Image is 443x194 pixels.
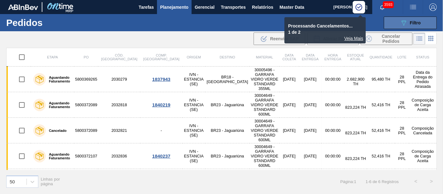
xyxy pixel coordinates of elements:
p: Processando Cancelamentos... [288,23,354,28]
span: Hora Entrega [324,53,341,61]
span: 823,224 TH [345,156,366,161]
td: [DATE] [299,143,322,169]
img: TNhmsLtSVTkK8tSr43FrP2fwEKptu5GPRR3wAAAABJRU5ErkJggg== [8,4,38,10]
td: 2032836 [98,143,140,169]
td: BR23 - Jaguariúna [205,143,250,169]
label: Cancelado [46,129,67,132]
td: IVN - ESTANCIA (SE) [183,143,205,169]
span: Linhas por página [41,177,60,186]
td: [DATE] [279,92,299,118]
td: [DATE] [279,67,299,92]
div: 1837943 [141,77,181,82]
div: Visão em Lista [413,33,425,45]
td: - [140,118,182,143]
button: Cancelar Pedidos [361,32,412,45]
td: 52,416 TH [367,92,395,118]
td: BR18 - [GEOGRAPHIC_DATA] [205,67,250,92]
span: Data entrega [302,53,319,61]
span: Destino [220,55,235,59]
span: 823,224 TH [345,105,366,110]
td: 30004649 - GARRAFA VIDRO VERDE STANDARD 600ML [250,92,279,118]
span: Material [256,55,273,59]
div: 50 [10,179,15,184]
a: Aguardando Faturamento58003692652030279IVN - ESTANCIA (SE)BR18 - [GEOGRAPHIC_DATA]30005496 - GARR... [7,67,437,92]
td: Data da Entrega do Pedido Atrasada [409,67,436,92]
td: Composição de Carga Aceita [409,92,436,118]
div: 1840237 [141,153,181,159]
button: > [424,174,439,189]
h1: Pedidos [6,19,94,26]
span: Etapa [47,55,58,59]
td: 5800372089 [74,92,98,118]
span: Master Data [279,3,304,11]
button: < [408,174,424,189]
span: 823,224 TH [345,131,366,135]
span: Origem [187,55,201,59]
img: userActions [409,3,417,11]
td: [DATE] [299,92,322,118]
button: Notificações [372,3,392,12]
td: 30005496 - GARRAFA VIDRO VERDE STANDARD 355ML [250,67,279,92]
td: 00:00:00 [322,118,344,143]
td: 00:00:00 [322,67,344,92]
span: Transportes [221,3,246,11]
td: 95,480 TH [367,67,395,92]
label: Aguardando Faturamento [46,76,72,83]
td: 00:00:00 [322,92,344,118]
td: [DATE] [299,118,322,143]
span: Lote [398,55,407,59]
span: 2.682,900 TH [347,77,364,86]
a: Aguardando Faturamento58003721072032836IVN - ESTANCIA (SE)BR23 - Jaguariúna30004649 - GARRAFA VID... [7,143,437,169]
td: 52,416 TH [367,118,395,143]
td: 30004649 - GARRAFA VIDRO VERDE STANDARD 600ML [250,118,279,143]
td: 28 PPL [395,92,409,118]
td: 28 PPL [395,67,409,92]
td: [DATE] [279,143,299,169]
td: IVN - ESTANCIA (SE) [183,118,205,143]
td: 2032818 [98,92,140,118]
td: 28 PPL [395,118,409,143]
a: Aguardando Faturamento58003720892032818IVN - ESTANCIA (SE)BR23 - Jaguariúna30004649 - GARRAFA VID... [7,92,437,118]
span: Página : 1 [340,179,356,184]
td: 2030279 [98,67,140,92]
span: 3593 [383,1,394,8]
td: 5800372089 [74,118,98,143]
td: 5800369265 [74,67,98,92]
label: Aguardando Faturamento [46,101,72,109]
td: [DATE] [299,67,322,92]
div: Cancelar Pedidos em Massa [361,32,412,45]
td: 2032821 [98,118,140,143]
td: 52,416 TH [367,143,395,169]
td: 28 PPL [395,143,409,169]
span: Planejamento [160,3,188,11]
span: Quantidade [369,55,392,59]
label: Aguardando Faturamento [46,152,72,160]
td: Composição Cancelada [409,118,436,143]
div: Logs [287,36,363,41]
button: Filtro [384,17,437,29]
span: PO [84,55,89,59]
span: Cód. [GEOGRAPHIC_DATA] [101,53,137,61]
span: Reenviar SAP [270,36,299,41]
span: Comp. [GEOGRAPHIC_DATA] [143,53,179,61]
span: Filtro [410,20,421,25]
td: 00:00:00 [322,143,344,169]
td: IVN - ESTANCIA (SE) [183,92,205,118]
p: 1 de 2 [288,30,354,35]
span: Cancelar Pedidos [374,34,407,44]
td: [DATE] [279,118,299,143]
div: Reenviar SAP [254,32,305,45]
td: Composição de Carga Aceita [409,143,436,169]
span: Relatórios [252,3,273,11]
span: Data coleta [283,53,296,61]
td: 5800372107 [74,143,98,169]
div: 1840219 [141,102,181,107]
img: Logout [429,3,437,11]
span: 1 - 6 de 6 Registros [366,179,399,184]
td: BR23 - Jaguariúna [205,92,250,118]
td: 30004649 - GARRAFA VIDRO VERDE STANDARD 600ML [250,143,279,169]
span: Gerencial [195,3,215,11]
span: Status [416,55,429,59]
span: Estoque atual [347,53,364,61]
